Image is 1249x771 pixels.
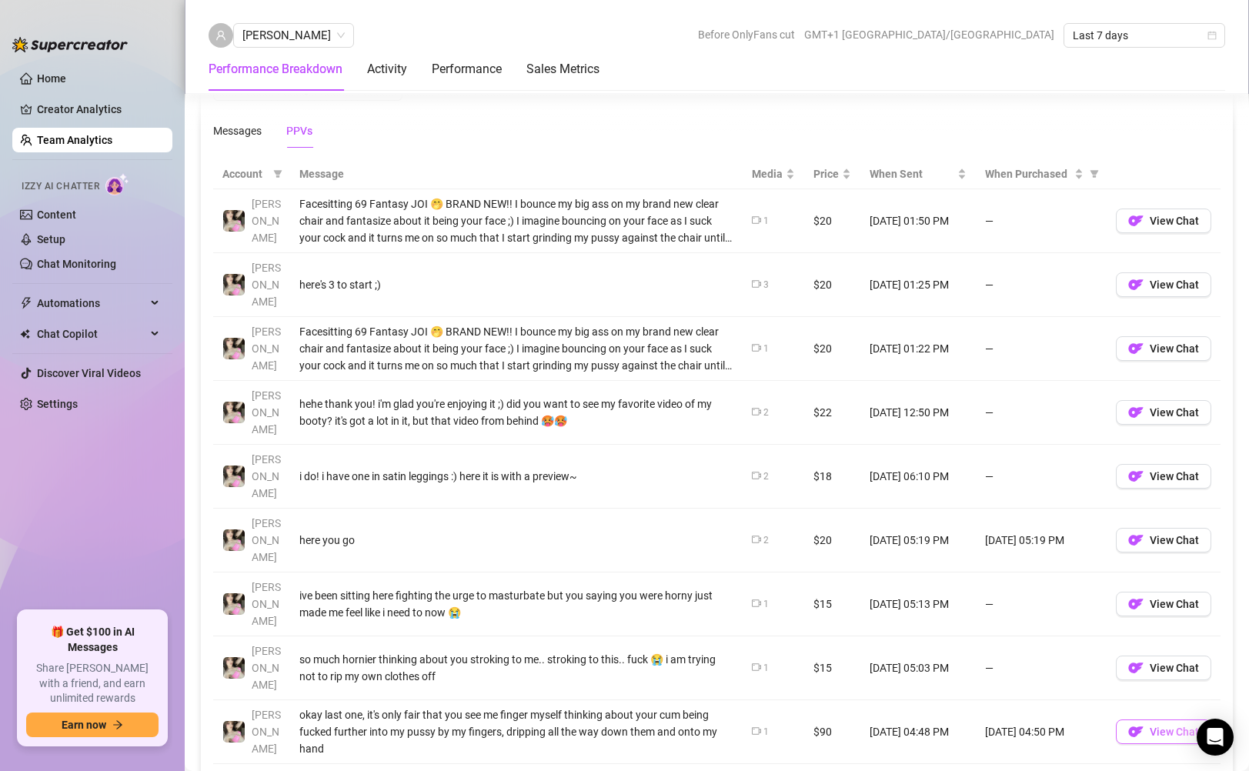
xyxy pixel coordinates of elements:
[743,159,804,189] th: Media
[1073,24,1216,47] span: Last 7 days
[860,317,976,381] td: [DATE] 01:22 PM
[752,599,761,608] span: video-camera
[804,253,860,317] td: $20
[804,159,860,189] th: Price
[976,317,1107,381] td: —
[1128,405,1144,420] img: OF
[252,581,281,627] span: [PERSON_NAME]
[804,636,860,700] td: $15
[1128,596,1144,612] img: OF
[752,407,761,416] span: video-camera
[223,593,245,615] img: Emily
[223,274,245,295] img: Emily
[860,445,976,509] td: [DATE] 06:10 PM
[860,572,976,636] td: [DATE] 05:13 PM
[1116,474,1211,486] a: OFView Chat
[1150,470,1199,482] span: View Chat
[223,657,245,679] img: Emily
[432,60,502,78] div: Performance
[752,535,761,544] span: video-camera
[1150,342,1199,355] span: View Chat
[976,445,1107,509] td: —
[286,122,312,139] div: PPVs
[223,402,245,423] img: Emily
[26,713,159,737] button: Earn nowarrow-right
[1150,534,1199,546] span: View Chat
[1116,464,1211,489] button: OFView Chat
[273,169,282,179] span: filter
[1087,162,1102,185] span: filter
[242,24,345,47] span: lindsay
[752,343,761,352] span: video-camera
[860,253,976,317] td: [DATE] 01:25 PM
[976,159,1107,189] th: When Purchased
[976,636,1107,700] td: —
[252,453,281,499] span: [PERSON_NAME]
[763,406,769,420] div: 2
[1150,662,1199,674] span: View Chat
[752,726,761,736] span: video-camera
[252,645,281,691] span: [PERSON_NAME]
[976,509,1107,572] td: [DATE] 05:19 PM
[1116,272,1211,297] button: OFView Chat
[1090,169,1099,179] span: filter
[804,381,860,445] td: $22
[763,597,769,612] div: 1
[299,532,733,549] div: here you go
[209,60,342,78] div: Performance Breakdown
[804,572,860,636] td: $15
[1116,592,1211,616] button: OFView Chat
[804,23,1054,46] span: GMT+1 [GEOGRAPHIC_DATA]/[GEOGRAPHIC_DATA]
[223,210,245,232] img: Emily
[252,709,281,755] span: [PERSON_NAME]
[860,159,976,189] th: When Sent
[367,60,407,78] div: Activity
[813,165,839,182] span: Price
[299,651,733,685] div: so much hornier thinking about you stroking to me.. stroking to this.. fuck 😭 i am trying not to ...
[1128,724,1144,739] img: OF
[252,262,281,308] span: [PERSON_NAME]
[20,329,30,339] img: Chat Copilot
[1116,538,1211,550] a: OFView Chat
[22,179,99,194] span: Izzy AI Chatter
[804,317,860,381] td: $20
[1116,602,1211,614] a: OFView Chat
[1150,279,1199,291] span: View Chat
[976,700,1107,764] td: [DATE] 04:50 PM
[1150,598,1199,610] span: View Chat
[1116,410,1211,422] a: OFView Chat
[752,471,761,480] span: video-camera
[223,721,245,743] img: Emily
[37,233,65,245] a: Setup
[804,189,860,253] td: $20
[26,625,159,655] span: 🎁 Get $100 in AI Messages
[763,342,769,356] div: 1
[763,661,769,676] div: 1
[985,165,1071,182] span: When Purchased
[1150,406,1199,419] span: View Chat
[252,198,281,244] span: [PERSON_NAME]
[1116,336,1211,361] button: OFView Chat
[12,37,128,52] img: logo-BBDzfeDw.svg
[37,258,116,270] a: Chat Monitoring
[763,469,769,484] div: 2
[860,700,976,764] td: [DATE] 04:48 PM
[1116,666,1211,678] a: OFView Chat
[37,367,141,379] a: Discover Viral Videos
[37,291,146,315] span: Automations
[1150,726,1199,738] span: View Chat
[1150,215,1199,227] span: View Chat
[1116,346,1211,359] a: OFView Chat
[223,529,245,551] img: Emily
[763,214,769,229] div: 1
[299,706,733,757] div: okay last one, it's only fair that you see me finger myself thinking about your cum being fucked ...
[752,663,761,672] span: video-camera
[299,468,733,485] div: i do! i have one in satin leggings :) here it is with a preview~
[223,338,245,359] img: Emily
[1128,213,1144,229] img: OF
[860,636,976,700] td: [DATE] 05:03 PM
[1207,31,1217,40] span: calendar
[213,122,262,139] div: Messages
[870,165,954,182] span: When Sent
[299,587,733,621] div: ive been sitting here fighting the urge to masturbate but you saying you were horny just made me ...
